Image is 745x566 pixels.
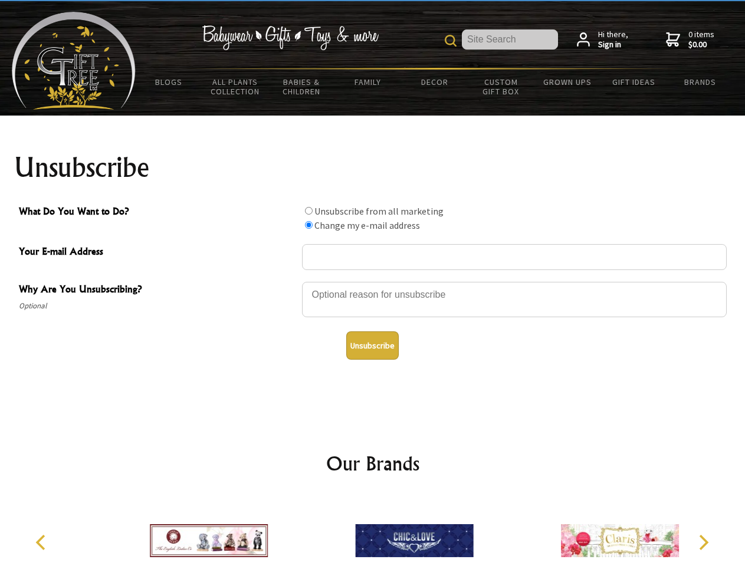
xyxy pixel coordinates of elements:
[19,204,296,221] span: What Do You Want to Do?
[401,70,468,94] a: Decor
[202,25,379,50] img: Babywear - Gifts - Toys & more
[305,207,313,215] input: What Do You Want to Do?
[305,221,313,229] input: What Do You Want to Do?
[314,219,420,231] label: Change my e-mail address
[600,70,667,94] a: Gift Ideas
[462,29,558,50] input: Site Search
[12,12,136,110] img: Babyware - Gifts - Toys and more...
[302,282,727,317] textarea: Why Are You Unsubscribing?
[445,35,457,47] img: product search
[202,70,269,104] a: All Plants Collection
[19,282,296,299] span: Why Are You Unsubscribing?
[534,70,600,94] a: Grown Ups
[19,244,296,261] span: Your E-mail Address
[346,331,399,360] button: Unsubscribe
[302,244,727,270] input: Your E-mail Address
[577,29,628,50] a: Hi there,Sign in
[667,70,734,94] a: Brands
[598,40,628,50] strong: Sign in
[19,299,296,313] span: Optional
[24,449,722,478] h2: Our Brands
[29,529,55,555] button: Previous
[314,205,444,217] label: Unsubscribe from all marketing
[335,70,402,94] a: Family
[666,29,714,50] a: 0 items$0.00
[468,70,534,104] a: Custom Gift Box
[688,40,714,50] strong: $0.00
[688,29,714,50] span: 0 items
[136,70,202,94] a: BLOGS
[268,70,335,104] a: Babies & Children
[598,29,628,50] span: Hi there,
[690,529,716,555] button: Next
[14,153,731,182] h1: Unsubscribe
